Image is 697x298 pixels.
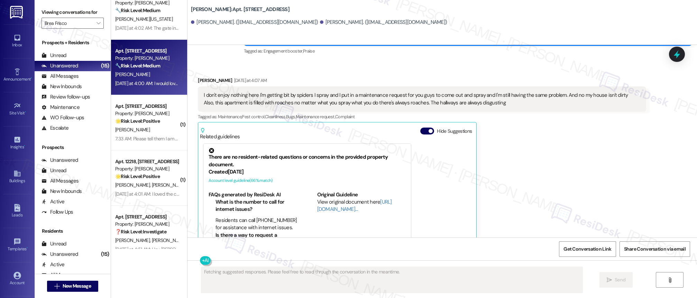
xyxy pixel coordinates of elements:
i:  [667,277,672,283]
div: 7:33 AM: Please tell them I am grateful. They changed the fridge and arranged my food so neatly. ... [115,136,380,142]
span: Get Conversation Link [563,245,611,253]
strong: ❓ Risk Level: Investigate [115,229,166,235]
div: Apt. [STREET_ADDRESS] [115,103,179,110]
div: [DATE] at 4:01 AM: I loved the community and the amenities were lovey and luxurious. [115,191,285,197]
input: All communities [45,18,93,29]
div: WO Follow-ups [42,114,84,121]
div: Property: [PERSON_NAME] [115,55,179,62]
div: Active [42,198,65,205]
span: Complaint [335,114,355,120]
a: Insights • [3,134,31,152]
a: Templates • [3,236,31,254]
div: Apt. [STREET_ADDRESS] [115,213,179,221]
div: All Messages [42,271,79,279]
span: • [31,76,32,81]
div: Unanswered [42,157,78,164]
div: Active [42,261,65,268]
div: Account level guideline ( 66 % match) [209,177,406,184]
a: Buildings [3,168,31,186]
li: Is there a way to request a callback? [215,232,297,246]
span: [PERSON_NAME] [152,237,186,243]
button: Send [599,272,633,288]
span: Cleanliness , [265,114,286,120]
span: Engagement booster , [264,48,303,54]
span: [PERSON_NAME] [152,182,186,188]
div: Apt. 12218, [STREET_ADDRESS] [115,158,179,165]
div: [PERSON_NAME]. ([EMAIL_ADDRESS][DOMAIN_NAME]) [320,19,447,26]
span: Pest control , [242,114,265,120]
div: All Messages [42,73,79,80]
button: Get Conversation Link [559,241,616,257]
div: Related guidelines [200,128,240,140]
i:  [607,277,612,283]
span: • [24,143,25,148]
div: Tagged as: [198,112,646,122]
div: [DATE] at 4:07 AM [232,77,267,84]
a: [URL][DOMAIN_NAME]… [317,198,392,213]
div: Maintenance [42,104,80,111]
div: Unanswered [42,62,78,69]
span: New Message [63,282,91,290]
div: (15) [99,60,111,71]
img: ResiDesk Logo [10,6,24,19]
strong: 🌟 Risk Level: Positive [115,118,160,124]
div: Follow Ups [42,208,73,216]
span: Maintenance , [218,114,242,120]
div: Tagged as: [244,46,692,56]
span: Praise [303,48,314,54]
strong: 🔧 Risk Level: Medium [115,7,160,13]
span: [PERSON_NAME] [115,127,150,133]
div: New Inbounds [42,83,82,90]
span: [PERSON_NAME][US_STATE] [115,16,173,22]
div: Property: [PERSON_NAME] [115,165,179,173]
strong: 🔧 Risk Level: Medium [115,63,160,69]
div: Unread [42,52,66,59]
a: Site Visit • [3,100,31,119]
div: Prospects [35,144,111,151]
span: Send [615,276,625,283]
div: Unread [42,240,66,248]
span: Bugs , [286,114,296,120]
div: Residents [35,227,111,235]
span: [PERSON_NAME] [115,182,152,188]
div: There are no resident-related questions or concerns in the provided property document. [209,148,406,168]
div: [PERSON_NAME]. ([EMAIL_ADDRESS][DOMAIN_NAME]) [191,19,318,26]
button: Share Conversation via email [620,241,690,257]
i:  [97,20,100,26]
a: Leads [3,202,31,221]
div: Property: [PERSON_NAME] [115,110,179,117]
span: • [27,245,28,250]
b: [PERSON_NAME]: Apt. [STREET_ADDRESS] [191,6,290,13]
li: What is the number to call for internet issues? [215,198,297,213]
div: Created [DATE] [209,168,406,176]
div: Apt. [STREET_ADDRESS] [115,47,179,55]
div: Escalate [42,124,68,132]
div: [PERSON_NAME] [198,77,646,86]
div: Unread [42,167,66,174]
label: Viewing conversations for [42,7,104,18]
textarea: Fetching suggested responses. Please feel free to read through the conversation in the meantime. [201,267,583,293]
button: New Message [47,281,98,292]
div: New Inbounds [42,188,82,195]
i:  [54,283,59,289]
b: FAQs generated by ResiDesk AI [209,191,281,198]
div: Review follow-ups [42,93,90,101]
div: Unanswered [42,251,78,258]
div: Property: [PERSON_NAME] [115,221,179,228]
div: (15) [99,249,111,260]
span: Share Conversation via email [624,245,686,253]
span: • [25,110,26,114]
span: Maintenance request , [296,114,335,120]
strong: 🌟 Risk Level: Positive [115,173,160,179]
li: Residents can call [PHONE_NUMBER] for assistance with internet issues. [215,217,297,232]
label: Hide Suggestions [437,128,472,135]
a: Account [3,270,31,288]
div: I don't enjoy nothing here I'm getting bit by spiders I spray and I put in a maintenance request ... [204,92,635,106]
div: All Messages [42,177,79,185]
div: View original document here [317,198,406,213]
span: [PERSON_NAME] [115,71,150,77]
a: Inbox [3,32,31,50]
span: [PERSON_NAME] [115,237,152,243]
div: Prospects + Residents [35,39,111,46]
div: [DATE] at 4:00 AM: I would love more dog trash cans and regular trash cans around the courtyards.... [115,80,510,86]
